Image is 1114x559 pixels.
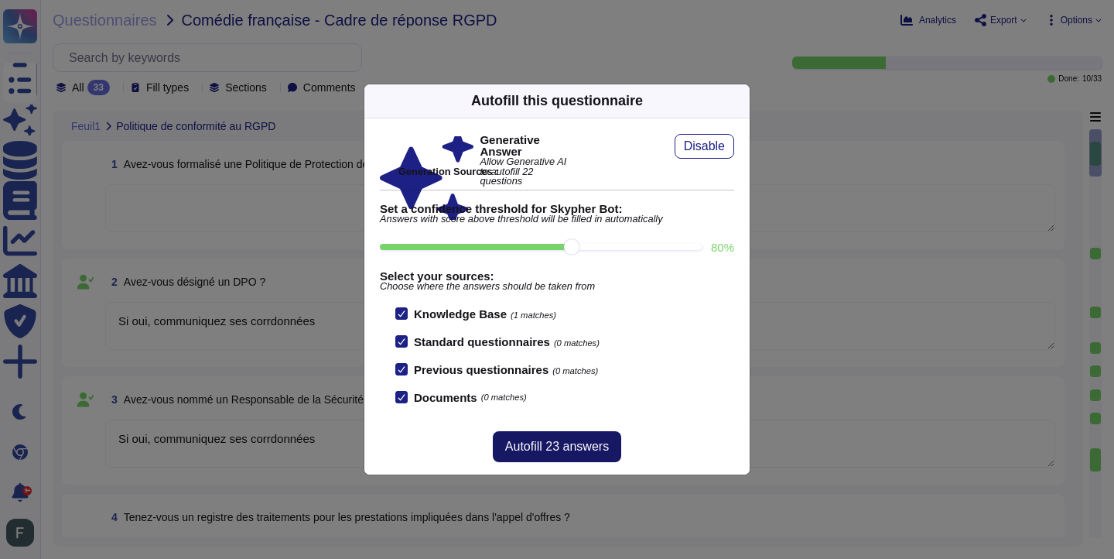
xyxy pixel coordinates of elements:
[552,366,598,376] span: (0 matches)
[414,392,477,403] b: Documents
[684,140,725,153] span: Disable
[414,363,548,376] b: Previous questionnaires
[554,338,600,348] span: (0 matches)
[675,134,734,159] button: Disable
[493,431,621,462] button: Autofill 23 answers
[380,270,734,282] b: Select your sources:
[480,134,573,157] b: Generative Answer
[511,310,556,320] span: (1 matches)
[398,166,498,177] b: Generation Sources :
[414,335,550,348] b: Standard questionnaires
[380,214,734,225] span: Answers with score above threshold will be filled in automatically
[414,307,507,321] b: Knowledge Base
[380,203,734,214] b: Set a confidence threshold for Skypher Bot:
[480,157,573,187] span: Allow Generative AI to autofill 22 questions
[481,393,527,402] span: (0 matches)
[505,441,609,453] span: Autofill 23 answers
[471,91,643,111] div: Autofill this questionnaire
[380,282,734,292] span: Choose where the answers should be taken from
[711,242,734,253] label: 80 %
